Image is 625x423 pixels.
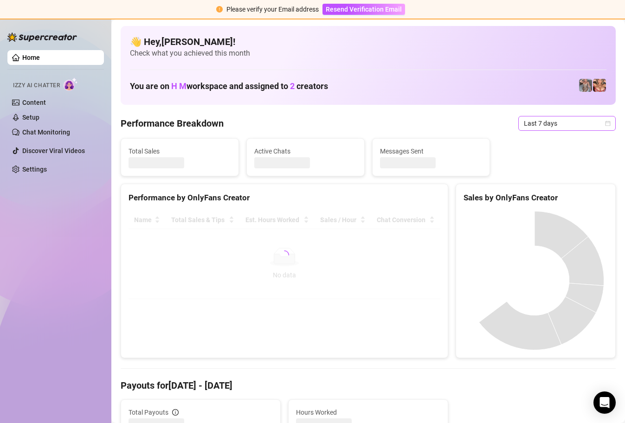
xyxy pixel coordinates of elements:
h4: Payouts for [DATE] - [DATE] [121,379,616,392]
a: Chat Monitoring [22,128,70,136]
span: 2 [290,81,295,91]
span: Active Chats [254,146,357,156]
span: Total Sales [129,146,231,156]
img: pennylondonvip [579,79,592,92]
span: Check what you achieved this month [130,48,606,58]
a: Discover Viral Videos [22,147,85,154]
img: pennylondon [593,79,606,92]
img: logo-BBDzfeDw.svg [7,32,77,42]
h4: Performance Breakdown [121,117,224,130]
button: Resend Verification Email [322,4,405,15]
a: Settings [22,166,47,173]
span: Resend Verification Email [326,6,402,13]
div: Sales by OnlyFans Creator [464,192,608,204]
h1: You are on workspace and assigned to creators [130,81,328,91]
div: Please verify your Email address [226,4,319,14]
div: Open Intercom Messenger [593,391,616,414]
div: Performance by OnlyFans Creator [129,192,440,204]
span: Messages Sent [380,146,483,156]
img: AI Chatter [64,77,78,91]
span: Last 7 days [524,116,610,130]
span: loading [279,250,290,260]
h4: 👋 Hey, [PERSON_NAME] ! [130,35,606,48]
a: Setup [22,114,39,121]
span: info-circle [172,409,179,416]
span: Hours Worked [296,407,440,417]
a: Content [22,99,46,106]
span: H M [171,81,187,91]
span: Izzy AI Chatter [13,81,60,90]
a: Home [22,54,40,61]
span: calendar [605,121,611,126]
span: Total Payouts [129,407,168,417]
span: exclamation-circle [216,6,223,13]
